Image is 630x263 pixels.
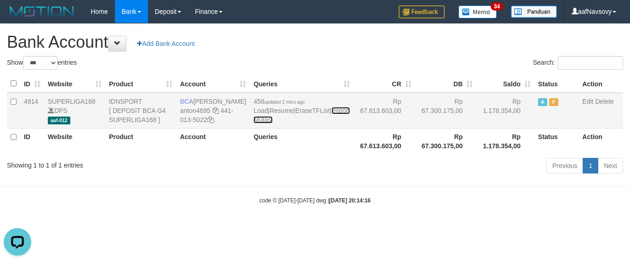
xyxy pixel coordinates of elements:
[583,158,598,173] a: 1
[253,98,304,105] span: 458
[20,128,44,154] th: ID
[491,2,503,11] span: 34
[476,128,534,154] th: Rp 1.178.354,00
[329,197,371,204] strong: [DATE] 20:14:16
[4,4,31,31] button: Open LiveChat chat widget
[207,116,214,123] a: Copy 4410135022 to clipboard
[180,98,193,105] span: BCA
[176,128,250,154] th: Account
[250,128,353,154] th: Queries
[533,56,623,70] label: Search:
[48,117,70,124] span: aaf-012
[250,75,353,93] th: Queries: activate to sort column ascending
[48,98,96,105] a: SUPERLIGA168
[259,197,371,204] small: code © [DATE]-[DATE] dwg |
[20,93,44,129] td: 4914
[44,128,105,154] th: Website
[176,75,250,93] th: Account: activate to sort column ascending
[7,5,77,18] img: MOTION_logo.png
[538,98,547,106] span: Active
[546,158,583,173] a: Previous
[458,6,497,18] img: Button%20Memo.svg
[7,56,77,70] label: Show entries
[7,33,623,51] h1: Bank Account
[415,75,477,93] th: DB: activate to sort column ascending
[549,98,558,106] span: Paused
[105,128,177,154] th: Product
[354,128,415,154] th: Rp 67.613.603,00
[578,128,623,154] th: Action
[253,107,268,114] a: Load
[7,157,256,170] div: Showing 1 to 1 of 1 entries
[582,98,593,105] a: Edit
[415,128,477,154] th: Rp 67.300.175,00
[20,75,44,93] th: ID: activate to sort column ascending
[212,107,219,114] a: Copy anton4695 to clipboard
[354,75,415,93] th: CR: activate to sort column ascending
[511,6,557,18] img: panduan.png
[269,107,293,114] a: Resume
[476,75,534,93] th: Saldo: activate to sort column ascending
[44,75,105,93] th: Website: activate to sort column ascending
[264,100,305,105] span: updated 2 mins ago
[23,56,57,70] select: Showentries
[415,93,477,129] td: Rp 67.300.175,00
[105,93,177,129] td: IDNSPORT [ DEPOSIT BCA G4 SUPERLIGA168 ]
[131,36,200,51] a: Add Bank Account
[558,56,623,70] input: Search:
[44,93,105,129] td: DPS
[295,107,330,114] a: EraseTFList
[476,93,534,129] td: Rp 1.178.354,00
[534,75,578,93] th: Status
[105,75,177,93] th: Product: activate to sort column ascending
[534,128,578,154] th: Status
[578,75,623,93] th: Action
[595,98,613,105] a: Delete
[180,107,210,114] a: anton4695
[354,93,415,129] td: Rp 67.613.603,00
[253,107,349,123] a: Import Mutasi
[399,6,445,18] img: Feedback.jpg
[598,158,623,173] a: Next
[253,98,349,123] span: | | |
[176,93,250,129] td: [PERSON_NAME] 441-013-5022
